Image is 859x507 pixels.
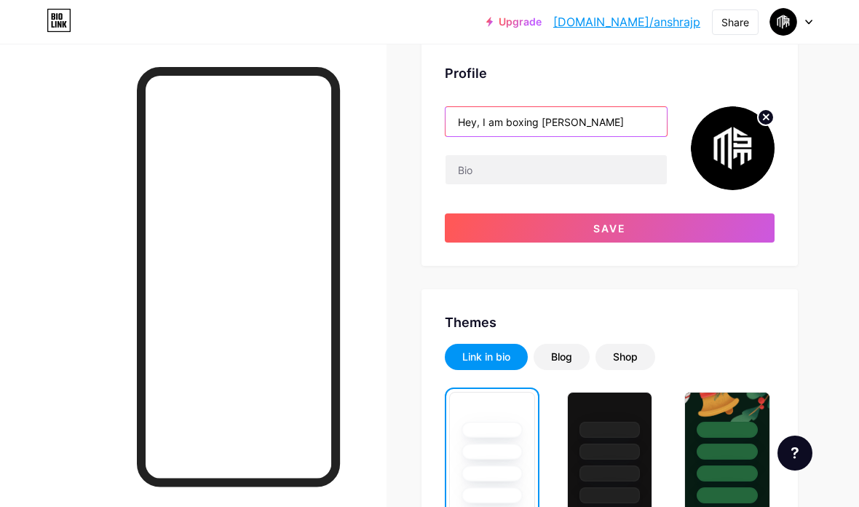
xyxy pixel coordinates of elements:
[551,350,572,364] div: Blog
[553,13,700,31] a: [DOMAIN_NAME]/anshrajp
[613,350,638,364] div: Shop
[446,155,667,184] input: Bio
[486,16,542,28] a: Upgrade
[445,313,775,332] div: Themes
[721,15,749,30] div: Share
[445,63,775,83] div: Profile
[691,106,775,190] img: anshrajp
[445,213,775,243] button: Save
[593,222,626,235] span: Save
[446,107,667,136] input: Name
[462,350,510,364] div: Link in bio
[769,8,797,36] img: anshrajp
